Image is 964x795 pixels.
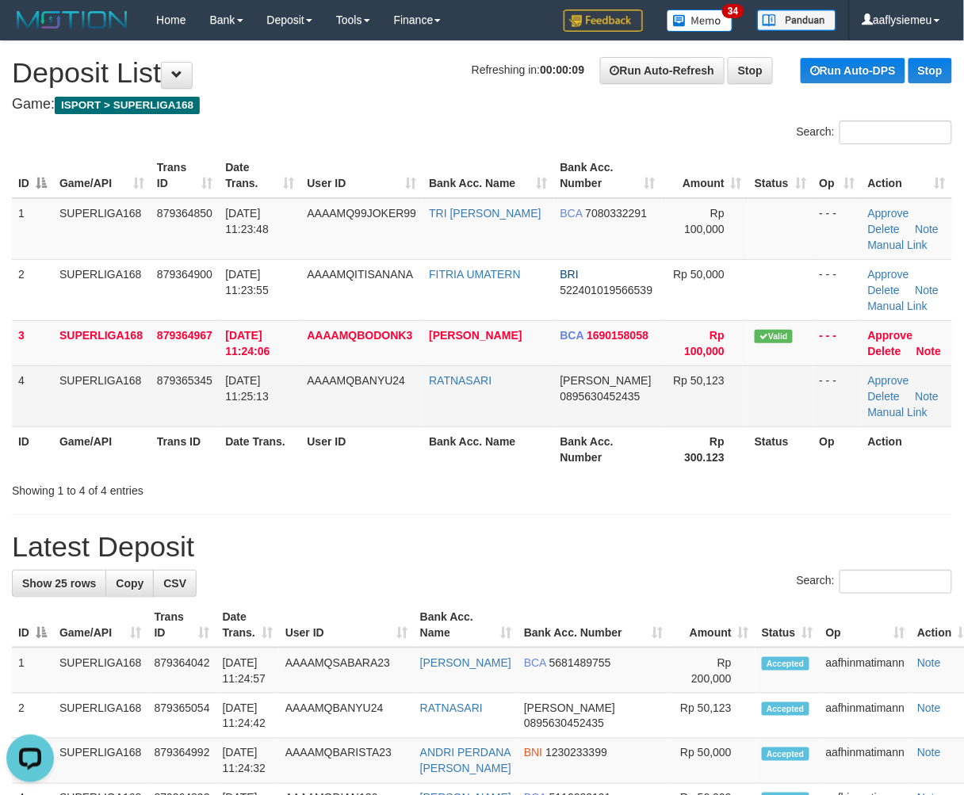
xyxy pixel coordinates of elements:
a: TRI [PERSON_NAME] [429,207,541,220]
th: Date Trans.: activate to sort column ascending [219,153,300,198]
a: Show 25 rows [12,570,106,597]
td: Rp 50,000 [670,739,756,784]
td: aafhinmatimann [820,739,912,784]
a: Delete [868,223,900,235]
span: Refreshing in: [472,63,584,76]
a: Stop [909,58,952,83]
span: Rp 100,000 [684,329,725,357]
td: SUPERLIGA168 [53,198,151,260]
label: Search: [797,120,952,144]
td: 879365054 [148,694,216,739]
td: - - - [813,198,862,260]
a: Manual Link [868,239,928,251]
span: [DATE] 11:23:48 [225,207,269,235]
a: Note [916,223,939,235]
a: Approve [868,374,909,387]
a: Delete [868,284,900,296]
td: SUPERLIGA168 [53,365,151,426]
th: User ID [300,426,423,472]
td: 2 [12,694,53,739]
span: Rp 50,123 [673,374,725,387]
th: Game/API: activate to sort column ascending [53,602,148,648]
img: Button%20Memo.svg [667,10,733,32]
td: SUPERLIGA168 [53,259,151,320]
td: 1 [12,198,53,260]
span: Copy [116,577,143,590]
th: Amount: activate to sort column ascending [670,602,756,648]
span: Accepted [762,747,809,761]
td: 879364992 [148,739,216,784]
a: Delete [868,390,900,403]
td: aafhinmatimann [820,694,912,739]
span: AAAAMQITISANANA [307,268,413,281]
td: 4 [12,365,53,426]
span: [PERSON_NAME] [524,701,615,714]
th: Date Trans. [219,426,300,472]
span: [DATE] 11:23:55 [225,268,269,296]
th: User ID: activate to sort column ascending [279,602,414,648]
th: Status [748,426,813,472]
span: Show 25 rows [22,577,96,590]
th: Trans ID [151,426,219,472]
h1: Latest Deposit [12,531,952,563]
td: aafhinmatimann [820,648,912,694]
button: Open LiveChat chat widget [6,6,54,54]
th: ID: activate to sort column descending [12,153,53,198]
span: Copy 1690158058 to clipboard [587,329,648,342]
a: Run Auto-DPS [801,58,905,83]
a: CSV [153,570,197,597]
a: Approve [868,207,909,220]
th: Date Trans.: activate to sort column ascending [216,602,279,648]
span: BRI [560,268,579,281]
a: Approve [868,268,909,281]
h1: Deposit List [12,57,952,89]
img: MOTION_logo.png [12,8,132,32]
span: 879364967 [157,329,212,342]
td: AAAAMQBANYU24 [279,694,414,739]
th: Bank Acc. Name [423,426,553,472]
th: Trans ID: activate to sort column ascending [148,602,216,648]
td: 2 [12,259,53,320]
th: Op: activate to sort column ascending [820,602,912,648]
a: Copy [105,570,154,597]
div: Showing 1 to 4 of 4 entries [12,476,390,499]
span: CSV [163,577,186,590]
th: Rp 300.123 [662,426,748,472]
a: [PERSON_NAME] [429,329,522,342]
th: Bank Acc. Number [554,426,662,472]
img: Feedback.jpg [564,10,643,32]
a: Approve [868,329,913,342]
span: [DATE] 11:25:13 [225,374,269,403]
td: - - - [813,259,862,320]
span: [DATE] 11:24:06 [225,329,270,357]
span: [PERSON_NAME] [560,374,652,387]
th: Game/API: activate to sort column ascending [53,153,151,198]
th: Amount: activate to sort column ascending [662,153,748,198]
td: SUPERLIGA168 [53,648,148,694]
th: Bank Acc. Number: activate to sort column ascending [518,602,670,648]
span: Copy 522401019566539 to clipboard [560,284,653,296]
span: 879365345 [157,374,212,387]
td: [DATE] 11:24:57 [216,648,279,694]
th: Action: activate to sort column ascending [862,153,952,198]
a: Note [917,701,941,714]
td: Rp 200,000 [670,648,756,694]
span: BCA [524,656,546,669]
span: Copy 1230233399 to clipboard [545,747,607,759]
th: Bank Acc. Number: activate to sort column ascending [554,153,662,198]
a: RATNASARI [429,374,492,387]
th: Op: activate to sort column ascending [813,153,862,198]
a: RATNASARI [420,701,483,714]
td: 1 [12,648,53,694]
span: BCA [560,207,583,220]
td: SUPERLIGA168 [53,739,148,784]
a: FITRIA UMATERN [429,268,521,281]
span: 879364850 [157,207,212,220]
td: SUPERLIGA168 [53,320,151,365]
span: Copy 0895630452435 to clipboard [524,717,604,730]
input: Search: [840,120,952,144]
td: 879364042 [148,648,216,694]
th: Status: activate to sort column ascending [756,602,820,648]
th: Trans ID: activate to sort column ascending [151,153,219,198]
a: Note [916,284,939,296]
